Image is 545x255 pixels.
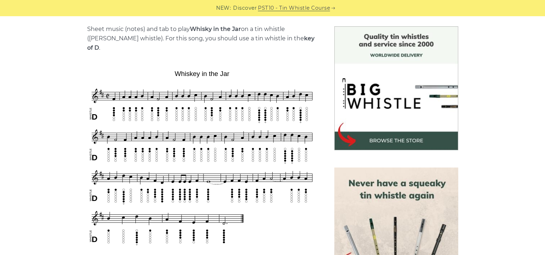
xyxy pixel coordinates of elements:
span: Discover [233,4,257,12]
strong: key of D [87,35,314,51]
p: Sheet music (notes) and tab to play on a tin whistle ([PERSON_NAME] whistle). For this song, you ... [87,24,317,53]
span: NEW: [216,4,231,12]
strong: Whisky in the Jar [190,26,241,32]
img: BigWhistle Tin Whistle Store [334,26,458,150]
a: PST10 - Tin Whistle Course [258,4,330,12]
img: Whiskey in the Jar Tin Whistle Tab & Sheet Music [87,67,317,247]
